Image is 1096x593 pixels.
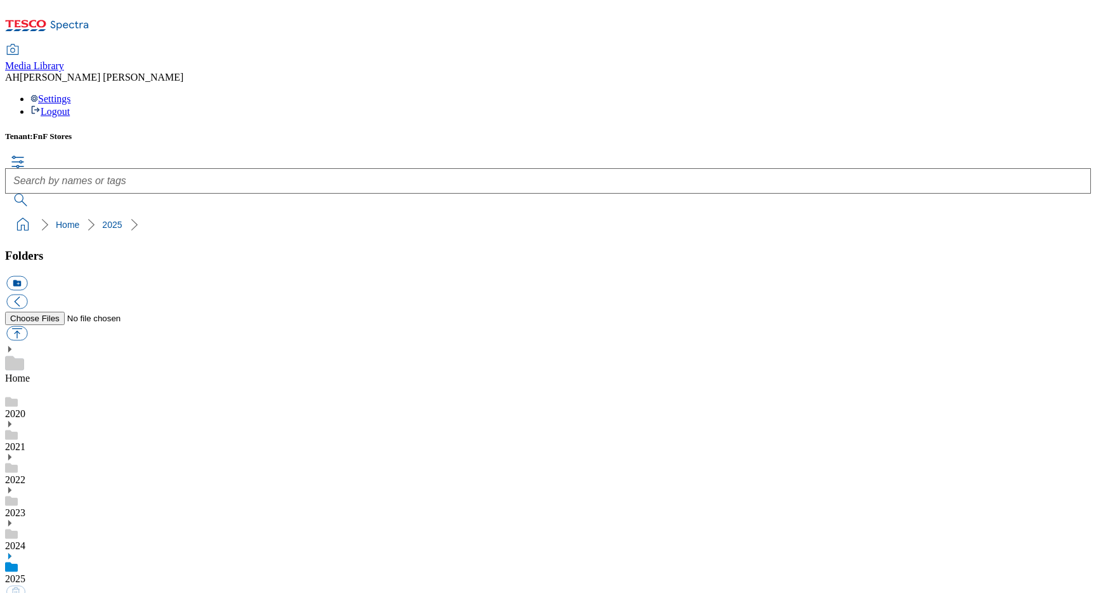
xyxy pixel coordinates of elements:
[5,45,64,72] a: Media Library
[102,220,122,230] a: 2025
[5,408,25,419] a: 2020
[5,507,25,518] a: 2023
[5,474,25,485] a: 2022
[5,60,64,71] span: Media Library
[5,168,1091,194] input: Search by names or tags
[30,93,71,104] a: Settings
[13,215,33,235] a: home
[5,213,1091,237] nav: breadcrumb
[33,131,72,141] span: FnF Stores
[5,573,25,584] a: 2025
[56,220,79,230] a: Home
[20,72,183,83] span: [PERSON_NAME] [PERSON_NAME]
[5,249,1091,263] h3: Folders
[5,72,20,83] span: AH
[5,540,25,551] a: 2024
[5,373,30,383] a: Home
[30,106,70,117] a: Logout
[5,131,1091,142] h5: Tenant:
[5,441,25,452] a: 2021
